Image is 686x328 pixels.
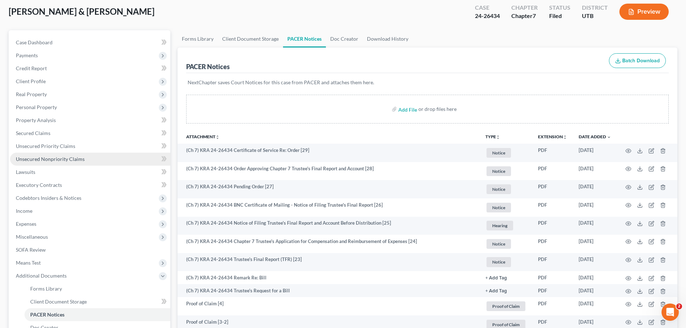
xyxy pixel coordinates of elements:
a: Extensionunfold_more [538,134,567,139]
td: [DATE] [573,217,617,235]
span: 2 [676,304,682,309]
div: Chapter [511,12,538,20]
a: Notice [485,202,526,214]
span: Hearing [487,221,513,230]
a: Credit Report [10,62,170,75]
td: PDF [532,253,573,271]
a: Notice [485,238,526,250]
div: UTB [582,12,608,20]
span: Notice [487,184,511,194]
td: PDF [532,144,573,162]
a: Client Document Storage [218,30,283,48]
div: Status [549,4,570,12]
a: Notice [485,165,526,177]
a: + Add Tag [485,274,526,281]
a: Forms Library [178,30,218,48]
iframe: Intercom live chat [662,304,679,321]
a: Case Dashboard [10,36,170,49]
a: Doc Creator [326,30,363,48]
a: Proof of Claim [485,300,526,312]
span: SOFA Review [16,247,46,253]
span: Case Dashboard [16,39,53,45]
td: PDF [532,284,573,297]
td: (Ch 7) KRA 24-26434 Notice of Filing Trustee's Final Report and Account Before Distribution [25] [178,217,480,235]
a: Executory Contracts [10,179,170,192]
a: Unsecured Priority Claims [10,140,170,153]
span: Codebtors Insiders & Notices [16,195,81,201]
p: NextChapter saves Court Notices for this case from PACER and attaches them here. [188,79,667,86]
td: PDF [532,198,573,217]
td: Proof of Claim [4] [178,297,480,315]
a: Notice [485,256,526,268]
td: [DATE] [573,284,617,297]
a: Notice [485,183,526,195]
span: Lawsuits [16,169,35,175]
span: Additional Documents [16,273,67,279]
td: [DATE] [573,180,617,198]
span: Property Analysis [16,117,56,123]
td: PDF [532,235,573,253]
span: Miscellaneous [16,234,48,240]
span: Payments [16,52,38,58]
button: TYPEunfold_more [485,135,500,139]
span: [PERSON_NAME] & [PERSON_NAME] [9,6,154,17]
a: Download History [363,30,413,48]
td: [DATE] [573,271,617,284]
i: unfold_more [563,135,567,139]
a: PACER Notices [283,30,326,48]
div: PACER Notices [186,62,230,71]
span: Means Test [16,260,41,266]
a: Property Analysis [10,114,170,127]
span: Client Document Storage [30,298,87,305]
span: 7 [533,12,536,19]
td: PDF [532,162,573,180]
a: Forms Library [24,282,170,295]
span: Notice [487,148,511,158]
span: Executory Contracts [16,182,62,188]
button: + Add Tag [485,289,507,293]
span: Notice [487,257,511,267]
a: PACER Notices [24,308,170,321]
span: Expenses [16,221,36,227]
td: (Ch 7) KRA 24-26434 Trustee's Request for a Bill [178,284,480,297]
td: PDF [532,297,573,315]
span: Personal Property [16,104,57,110]
span: PACER Notices [30,311,64,318]
a: SOFA Review [10,243,170,256]
td: (Ch 7) KRA 24-26434 Order Approving Chapter 7 Trustee's Final Report and Account [28] [178,162,480,180]
span: Notice [487,166,511,176]
a: Unsecured Nonpriority Claims [10,153,170,166]
a: Date Added expand_more [579,134,611,139]
span: Credit Report [16,65,47,71]
button: + Add Tag [485,276,507,280]
td: (Ch 7) KRA 24-26434 BNC Certificate of Mailing - Notice of Filing Trustee's Final Report [26] [178,198,480,217]
span: Income [16,208,32,214]
td: [DATE] [573,144,617,162]
i: expand_more [607,135,611,139]
td: PDF [532,180,573,198]
a: Attachmentunfold_more [186,134,220,139]
td: PDF [532,217,573,235]
a: Secured Claims [10,127,170,140]
td: (Ch 7) KRA 24-26434 Chapter 7 Trustee's Application for Compensation and Reimbursement of Expense... [178,235,480,253]
td: [DATE] [573,198,617,217]
span: Proof of Claim [487,301,525,311]
td: PDF [532,271,573,284]
td: [DATE] [573,297,617,315]
td: (Ch 7) KRA 24-26434 Certificate of Service Re: Order [29] [178,144,480,162]
a: Client Document Storage [24,295,170,308]
span: Unsecured Priority Claims [16,143,75,149]
i: unfold_more [215,135,220,139]
div: Case [475,4,500,12]
button: Batch Download [609,53,666,68]
a: Hearing [485,220,526,232]
div: Filed [549,12,570,20]
span: Secured Claims [16,130,50,136]
div: 24-26434 [475,12,500,20]
span: Client Profile [16,78,46,84]
td: (Ch 7) KRA 24-26434 Pending Order [27] [178,180,480,198]
td: [DATE] [573,162,617,180]
button: Preview [619,4,669,20]
a: Lawsuits [10,166,170,179]
i: unfold_more [496,135,500,139]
